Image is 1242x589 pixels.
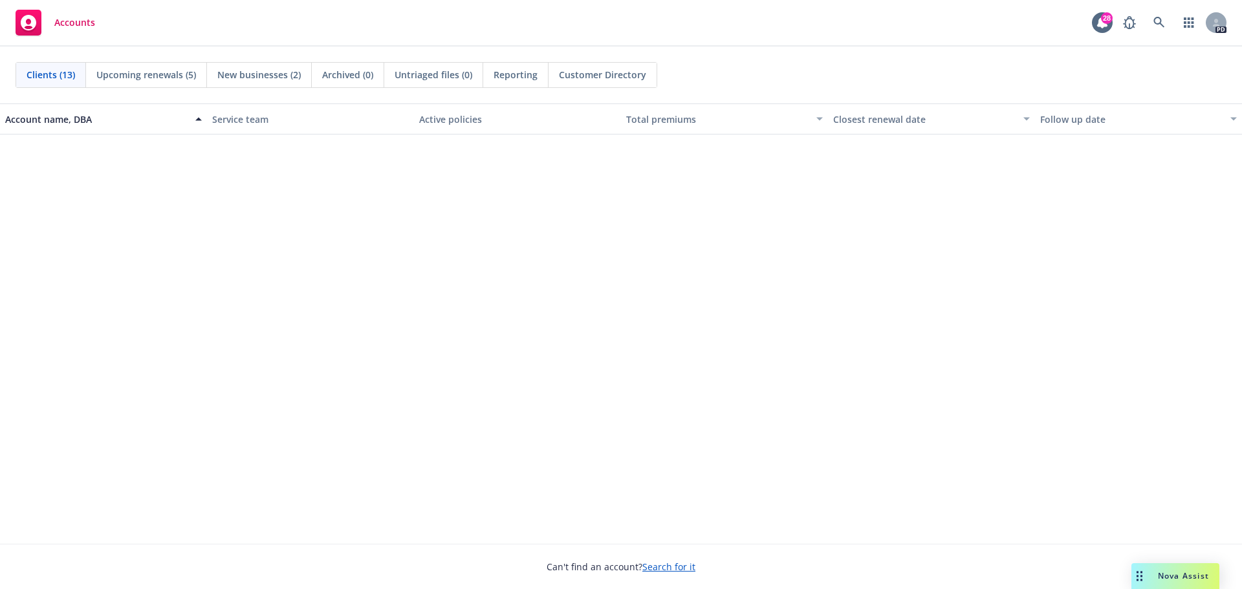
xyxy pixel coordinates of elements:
[494,68,538,81] span: Reporting
[828,103,1035,134] button: Closest renewal date
[1040,112,1223,126] div: Follow up date
[419,112,616,126] div: Active policies
[642,561,695,573] a: Search for it
[414,103,621,134] button: Active policies
[322,68,373,81] span: Archived (0)
[621,103,828,134] button: Total premiums
[212,112,409,126] div: Service team
[559,68,646,81] span: Customer Directory
[833,112,1016,126] div: Closest renewal date
[27,68,75,81] span: Clients (13)
[1176,10,1202,36] a: Switch app
[5,112,188,126] div: Account name, DBA
[10,5,100,41] a: Accounts
[1117,10,1142,36] a: Report a Bug
[1101,12,1113,24] div: 28
[96,68,196,81] span: Upcoming renewals (5)
[395,68,472,81] span: Untriaged files (0)
[1035,103,1242,134] button: Follow up date
[1158,570,1209,581] span: Nova Assist
[1131,563,1219,589] button: Nova Assist
[217,68,301,81] span: New businesses (2)
[1131,563,1148,589] div: Drag to move
[626,112,809,126] div: Total premiums
[207,103,414,134] button: Service team
[547,560,695,573] span: Can't find an account?
[54,17,95,28] span: Accounts
[1146,10,1172,36] a: Search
